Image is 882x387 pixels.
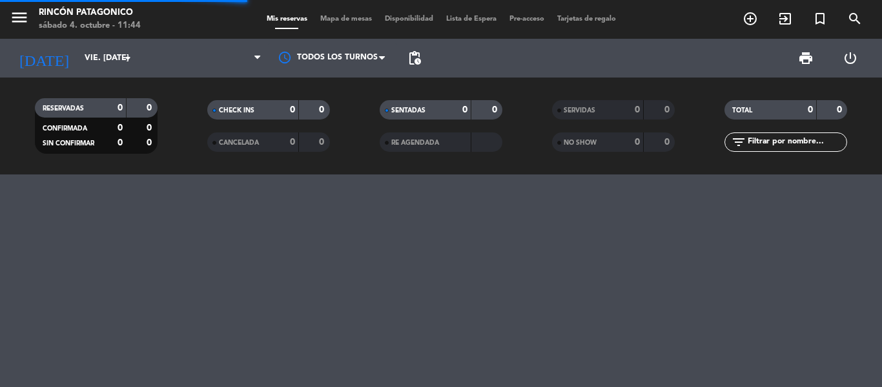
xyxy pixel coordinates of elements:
[10,8,29,27] i: menu
[319,138,327,147] strong: 0
[391,140,439,146] span: RE AGENDADA
[828,39,872,78] div: LOG OUT
[219,107,254,114] span: CHECK INS
[564,107,595,114] span: SERVIDAS
[635,138,640,147] strong: 0
[147,138,154,147] strong: 0
[837,105,845,114] strong: 0
[777,11,793,26] i: exit_to_app
[808,105,813,114] strong: 0
[440,16,503,23] span: Lista de Espera
[492,105,500,114] strong: 0
[39,6,141,19] div: Rincón Patagonico
[378,16,440,23] span: Disponibilidad
[120,50,136,66] i: arrow_drop_down
[118,123,123,132] strong: 0
[290,138,295,147] strong: 0
[43,140,94,147] span: SIN CONFIRMAR
[147,103,154,112] strong: 0
[10,44,78,72] i: [DATE]
[731,134,746,150] i: filter_list
[391,107,426,114] span: SENTADAS
[812,11,828,26] i: turned_in_not
[732,107,752,114] span: TOTAL
[564,140,597,146] span: NO SHOW
[118,138,123,147] strong: 0
[118,103,123,112] strong: 0
[635,105,640,114] strong: 0
[314,16,378,23] span: Mapa de mesas
[147,123,154,132] strong: 0
[462,105,467,114] strong: 0
[407,50,422,66] span: pending_actions
[664,138,672,147] strong: 0
[10,8,29,32] button: menu
[39,19,141,32] div: sábado 4. octubre - 11:44
[503,16,551,23] span: Pre-acceso
[798,50,814,66] span: print
[290,105,295,114] strong: 0
[260,16,314,23] span: Mis reservas
[219,140,259,146] span: CANCELADA
[746,135,846,149] input: Filtrar por nombre...
[743,11,758,26] i: add_circle_outline
[551,16,622,23] span: Tarjetas de regalo
[847,11,863,26] i: search
[43,125,87,132] span: CONFIRMADA
[43,105,84,112] span: RESERVADAS
[319,105,327,114] strong: 0
[843,50,858,66] i: power_settings_new
[664,105,672,114] strong: 0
